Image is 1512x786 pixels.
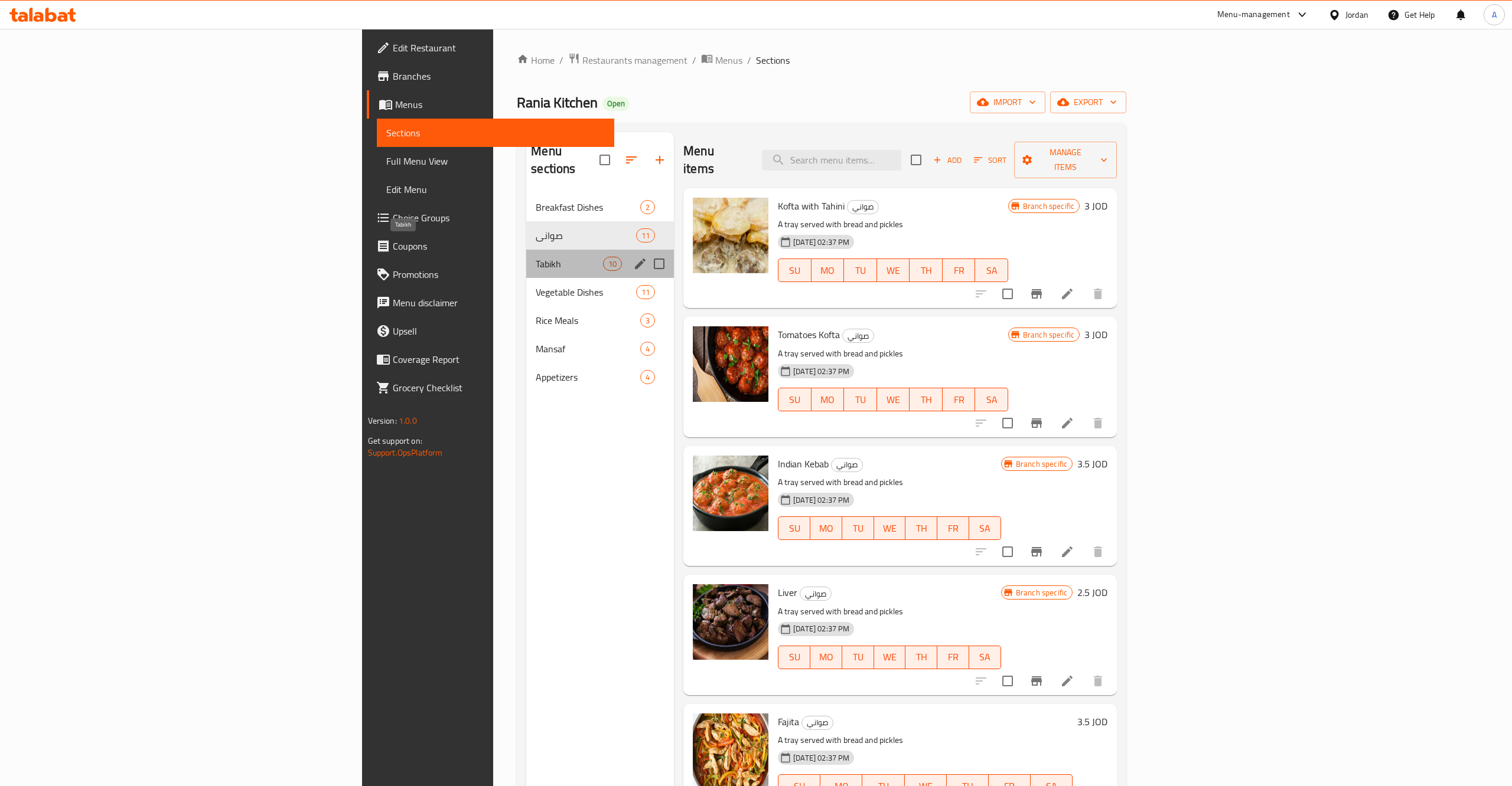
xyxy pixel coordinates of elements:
span: Branch specific [1018,329,1079,340]
a: Edit menu item [1060,674,1074,688]
span: SA [974,649,996,666]
button: SU [778,388,811,411]
span: SU [783,520,806,537]
span: SU [783,391,806,408]
span: Grocery Checklist [393,381,605,395]
a: Edit Menu [377,175,615,204]
button: Branch-specific-item [1022,667,1051,695]
div: items [636,228,655,243]
a: Promotions [367,260,615,289]
span: Vegetable Dishes [536,285,636,299]
span: Kofta with Tahini [778,197,845,215]
li: / [692,53,696,67]
div: صواني [800,587,832,601]
input: search [762,150,901,171]
span: Select to update [995,669,1020,693]
span: Full Menu View [386,154,605,168]
span: Coupons [393,239,605,253]
button: delete [1084,667,1112,695]
span: A [1492,8,1497,21]
button: delete [1084,280,1112,308]
h6: 3 JOD [1084,198,1107,214]
button: WE [877,388,910,411]
button: TU [842,646,874,669]
h6: 3.5 JOD [1077,456,1107,472]
span: 1.0.0 [399,413,417,428]
span: [DATE] 02:37 PM [788,623,854,634]
div: Open [602,97,630,111]
button: TU [844,388,877,411]
span: Sort items [966,151,1014,169]
a: Edit menu item [1060,416,1074,430]
span: Select to update [995,281,1020,306]
a: Restaurants management [568,53,687,68]
span: Select to update [995,539,1020,564]
span: Mansaf [536,342,640,356]
div: Vegetable Dishes11 [526,278,674,306]
span: صواني [848,200,878,214]
a: Coupons [367,232,615,260]
div: Appetizers4 [526,363,674,391]
span: TH [914,391,938,408]
span: صواني [802,716,833,729]
span: export [1060,95,1117,110]
span: SA [980,262,1003,279]
div: items [603,257,622,271]
a: Menu disclaimer [367,289,615,317]
span: MO [815,649,838,666]
span: SA [980,391,1003,408]
div: صواني11 [526,221,674,250]
a: Branches [367,62,615,90]
span: Breakfast Dishes [536,200,640,214]
span: [DATE] 02:37 PM [788,752,854,764]
span: TH [910,649,933,666]
button: SA [975,388,1008,411]
button: TH [910,388,943,411]
span: FR [942,520,964,537]
span: Branch specific [1011,587,1072,598]
span: 11 [637,230,654,241]
span: Upsell [393,324,605,338]
span: [DATE] 02:37 PM [788,494,854,506]
button: TH [910,258,943,282]
span: صواني [832,458,862,471]
span: Get support on: [368,433,422,448]
span: Restaurants management [582,53,687,67]
span: Appetizers [536,370,640,384]
span: SU [783,262,806,279]
button: SA [969,516,1001,540]
span: Select to update [995,411,1020,435]
button: SU [778,258,811,282]
span: صواني [843,329,874,343]
span: Select all sections [592,148,617,172]
img: Tomatoes Kofta [693,326,768,402]
span: Edit Menu [386,182,605,196]
span: Fajita [778,713,799,731]
div: Rice Meals3 [526,306,674,335]
span: Menu disclaimer [393,296,605,310]
a: Menus [701,53,742,68]
span: Open [602,99,630,109]
span: 10 [604,258,621,270]
span: WE [882,262,905,279]
p: A tray served with bread and pickles [778,604,1001,619]
button: Manage items [1014,142,1117,178]
button: SA [975,258,1008,282]
span: Branch specific [1018,201,1079,212]
span: WE [882,391,905,408]
span: FR [947,391,971,408]
p: A tray served with bread and pickles [778,217,1008,232]
button: FR [943,388,976,411]
button: MO [812,258,845,282]
button: edit [631,255,649,273]
a: Edit menu item [1060,545,1074,559]
a: Full Menu View [377,147,615,175]
button: FR [943,258,976,282]
span: WE [879,520,901,537]
button: delete [1084,538,1112,566]
h6: 2.5 JOD [1077,584,1107,601]
span: Version: [368,413,397,428]
span: TH [910,520,933,537]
